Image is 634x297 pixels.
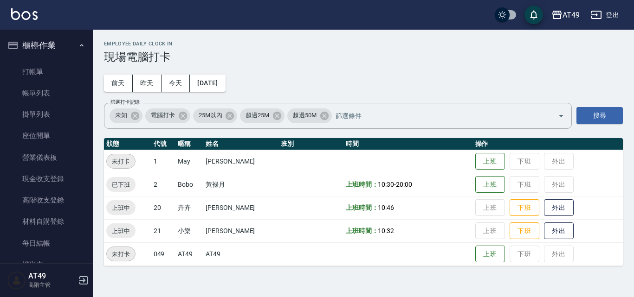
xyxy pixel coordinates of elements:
[175,150,203,173] td: May
[278,138,343,150] th: 班別
[203,173,278,196] td: 黃褓月
[151,150,176,173] td: 1
[548,6,583,25] button: AT49
[104,41,623,47] h2: Employee Daily Clock In
[175,138,203,150] th: 暱稱
[110,99,140,106] label: 篩選打卡記錄
[4,168,89,190] a: 現金收支登錄
[554,108,569,123] button: Open
[193,108,238,123] div: 25M以內
[203,219,278,242] td: [PERSON_NAME]
[151,219,176,242] td: 21
[11,8,38,20] img: Logo
[4,254,89,275] a: 排班表
[510,199,539,216] button: 下班
[587,6,623,24] button: 登出
[110,108,142,123] div: 未知
[4,104,89,125] a: 掛單列表
[4,61,89,82] a: 打帳單
[333,107,542,124] input: 篩選條件
[4,125,89,146] a: 座位開單
[104,51,623,63] h3: 現場電腦打卡
[346,181,378,188] b: 上班時間：
[203,150,278,173] td: [PERSON_NAME]
[203,138,278,150] th: 姓名
[175,196,203,219] td: 卉卉
[28,281,76,289] p: 高階主管
[240,108,285,123] div: 超過25M
[110,111,133,120] span: 未知
[151,173,176,196] td: 2
[475,176,505,193] button: 上班
[151,196,176,219] td: 20
[133,75,162,92] button: 昨天
[510,222,539,240] button: 下班
[473,138,623,150] th: 操作
[106,226,136,236] span: 上班中
[4,190,89,211] a: 高階收支登錄
[106,180,136,190] span: 已下班
[343,138,473,150] th: 時間
[151,242,176,265] td: 049
[544,222,574,240] button: 外出
[475,246,505,263] button: 上班
[203,242,278,265] td: AT49
[104,75,133,92] button: 前天
[287,108,332,123] div: 超過50M
[287,111,322,120] span: 超過50M
[4,233,89,254] a: 每日結帳
[4,147,89,168] a: 營業儀表板
[106,203,136,213] span: 上班中
[190,75,225,92] button: [DATE]
[104,138,151,150] th: 狀態
[378,227,394,234] span: 10:32
[576,107,623,124] button: 搜尋
[4,82,89,104] a: 帳單列表
[107,249,135,259] span: 未打卡
[145,108,190,123] div: 電腦打卡
[162,75,190,92] button: 今天
[563,9,580,21] div: AT49
[175,173,203,196] td: Bobo
[544,199,574,216] button: 外出
[475,153,505,170] button: 上班
[7,271,26,290] img: Person
[346,227,378,234] b: 上班時間：
[240,111,275,120] span: 超過25M
[193,111,228,120] span: 25M以內
[175,219,203,242] td: 小樂
[175,242,203,265] td: AT49
[203,196,278,219] td: [PERSON_NAME]
[4,33,89,57] button: 櫃檯作業
[346,204,378,211] b: 上班時間：
[396,181,412,188] span: 20:00
[343,173,473,196] td: -
[378,204,394,211] span: 10:46
[378,181,394,188] span: 10:30
[151,138,176,150] th: 代號
[4,211,89,232] a: 材料自購登錄
[145,111,181,120] span: 電腦打卡
[524,6,543,24] button: save
[28,272,76,281] h5: AT49
[107,157,135,166] span: 未打卡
